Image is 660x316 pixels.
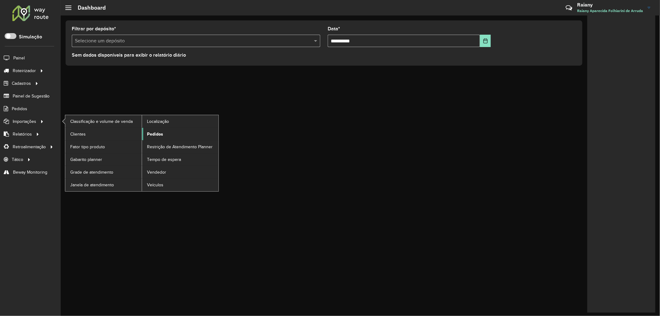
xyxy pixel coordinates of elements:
span: Raiany Aparecida Folhiarini de Arruda [577,8,643,14]
span: Gabarito planner [70,156,102,163]
span: Vendedor [147,169,166,175]
span: Localização [147,118,169,125]
span: Roteirizador [13,67,36,74]
a: Veículos [142,179,218,191]
a: Restrição de Atendimento Planner [142,141,218,153]
label: Filtrar por depósito [72,25,116,32]
span: Relatórios [13,131,32,137]
h2: Dashboard [71,4,106,11]
label: Data [328,25,340,32]
a: Contato Rápido [562,1,576,15]
label: Simulação [19,33,42,41]
span: Tático [12,156,23,163]
a: Gabarito planner [65,153,142,166]
a: Classificação e volume de venda [65,115,142,128]
span: Beway Monitoring [13,169,47,175]
span: Grade de atendimento [70,169,113,175]
label: Sem dados disponíveis para exibir o relatório diário [72,51,186,59]
h3: Raiany [577,2,643,8]
a: Tempo de espera [142,153,218,166]
a: Grade de atendimento [65,166,142,178]
span: Painel de Sugestão [13,93,50,99]
a: Vendedor [142,166,218,178]
span: Painel [13,55,25,61]
a: Localização [142,115,218,128]
span: Classificação e volume de venda [70,118,133,125]
a: Pedidos [142,128,218,140]
span: Cadastros [12,80,31,87]
button: Choose Date [480,35,491,47]
span: Janela de atendimento [70,182,114,188]
a: Janela de atendimento [65,179,142,191]
span: Retroalimentação [13,144,46,150]
span: Tempo de espera [147,156,181,163]
span: Clientes [70,131,86,137]
span: Pedidos [147,131,163,137]
span: Fator tipo produto [70,144,105,150]
a: Fator tipo produto [65,141,142,153]
span: Restrição de Atendimento Planner [147,144,213,150]
span: Importações [13,118,36,125]
span: Pedidos [12,106,27,112]
a: Clientes [65,128,142,140]
span: Veículos [147,182,163,188]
